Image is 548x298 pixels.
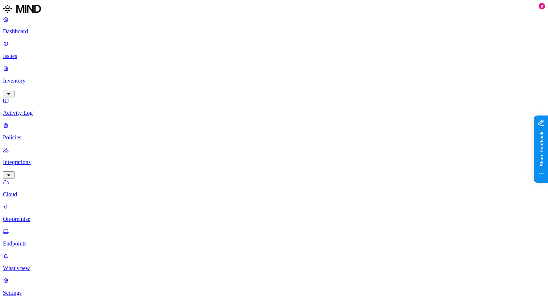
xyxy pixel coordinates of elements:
a: Endpoints [3,228,545,247]
img: MIND [3,3,41,14]
p: Settings [3,290,545,296]
p: Inventory [3,77,545,84]
p: Activity Log [3,110,545,116]
p: On-premise [3,216,545,222]
p: Integrations [3,159,545,165]
p: Dashboard [3,28,545,35]
p: Policies [3,134,545,141]
a: On-premise [3,203,545,222]
a: What's new [3,253,545,272]
a: Activity Log [3,97,545,116]
p: Endpoints [3,240,545,247]
a: Policies [3,122,545,141]
p: What's new [3,265,545,272]
a: Dashboard [3,16,545,35]
p: Issues [3,53,545,59]
p: Cloud [3,191,545,198]
a: Issues [3,41,545,59]
a: Cloud [3,179,545,198]
a: MIND [3,3,545,16]
div: 9 [539,3,545,9]
a: Settings [3,277,545,296]
a: Integrations [3,147,545,178]
a: Inventory [3,65,545,96]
